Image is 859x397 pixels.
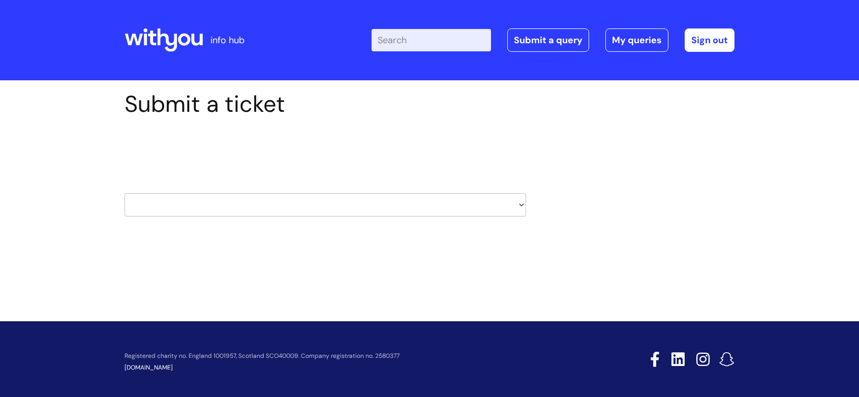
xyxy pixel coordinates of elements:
input: Search [372,29,491,51]
p: info hub [210,32,244,48]
a: [DOMAIN_NAME] [125,363,173,372]
h2: Select issue type [125,141,526,160]
a: Sign out [685,28,734,52]
div: | - [372,28,734,52]
a: Submit a query [507,28,589,52]
p: Registered charity no. England 1001957, Scotland SCO40009. Company registration no. 2580377 [125,353,578,359]
a: My queries [605,28,668,52]
h1: Submit a ticket [125,90,526,118]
